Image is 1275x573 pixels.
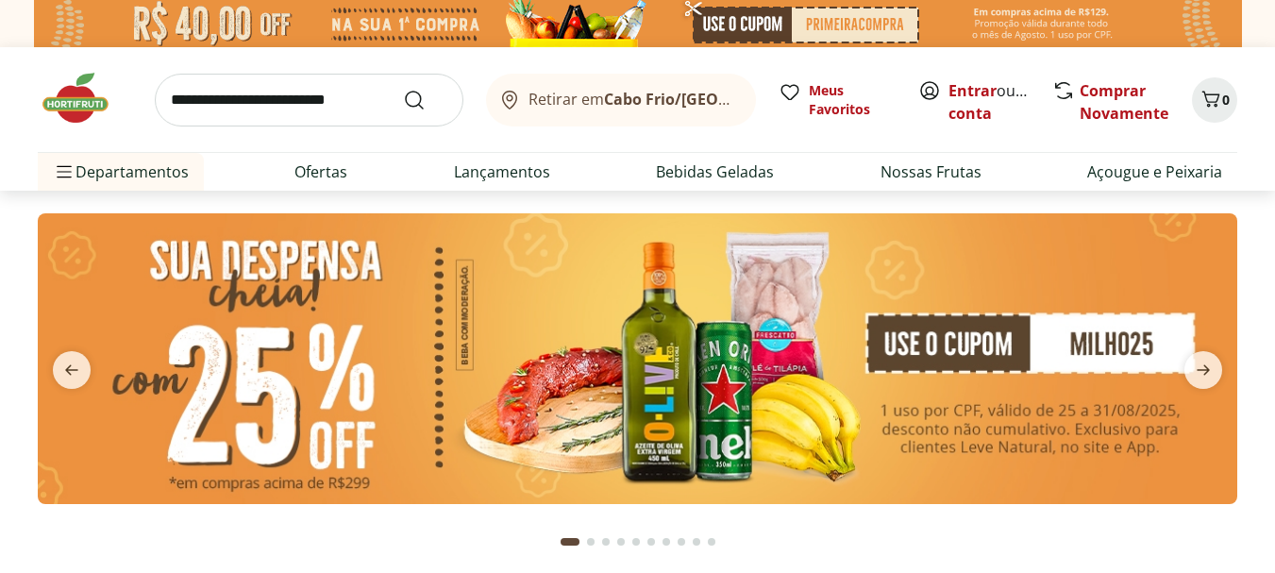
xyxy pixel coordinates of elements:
button: Go to page 10 from fs-carousel [704,519,719,565]
a: Criar conta [948,80,1052,124]
span: 0 [1222,91,1230,109]
a: Bebidas Geladas [656,160,774,183]
a: Comprar Novamente [1080,80,1168,124]
span: ou [948,79,1032,125]
img: cupom [38,213,1237,504]
img: Hortifruti [38,70,132,126]
button: Go to page 5 from fs-carousel [629,519,644,565]
button: Submit Search [403,89,448,111]
button: next [1169,351,1237,389]
b: Cabo Frio/[GEOGRAPHIC_DATA] [604,89,837,110]
a: Nossas Frutas [881,160,981,183]
a: Ofertas [294,160,347,183]
button: previous [38,351,106,389]
button: Go to page 3 from fs-carousel [598,519,613,565]
button: Carrinho [1192,77,1237,123]
button: Go to page 4 from fs-carousel [613,519,629,565]
button: Current page from fs-carousel [557,519,583,565]
button: Menu [53,149,75,194]
span: Meus Favoritos [809,81,896,119]
a: Lançamentos [454,160,550,183]
button: Go to page 9 from fs-carousel [689,519,704,565]
button: Go to page 2 from fs-carousel [583,519,598,565]
button: Retirar emCabo Frio/[GEOGRAPHIC_DATA] [486,74,756,126]
button: Go to page 7 from fs-carousel [659,519,674,565]
a: Entrar [948,80,997,101]
span: Departamentos [53,149,189,194]
button: Go to page 6 from fs-carousel [644,519,659,565]
input: search [155,74,463,126]
a: Açougue e Peixaria [1087,160,1222,183]
button: Go to page 8 from fs-carousel [674,519,689,565]
span: Retirar em [528,91,737,108]
a: Meus Favoritos [779,81,896,119]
